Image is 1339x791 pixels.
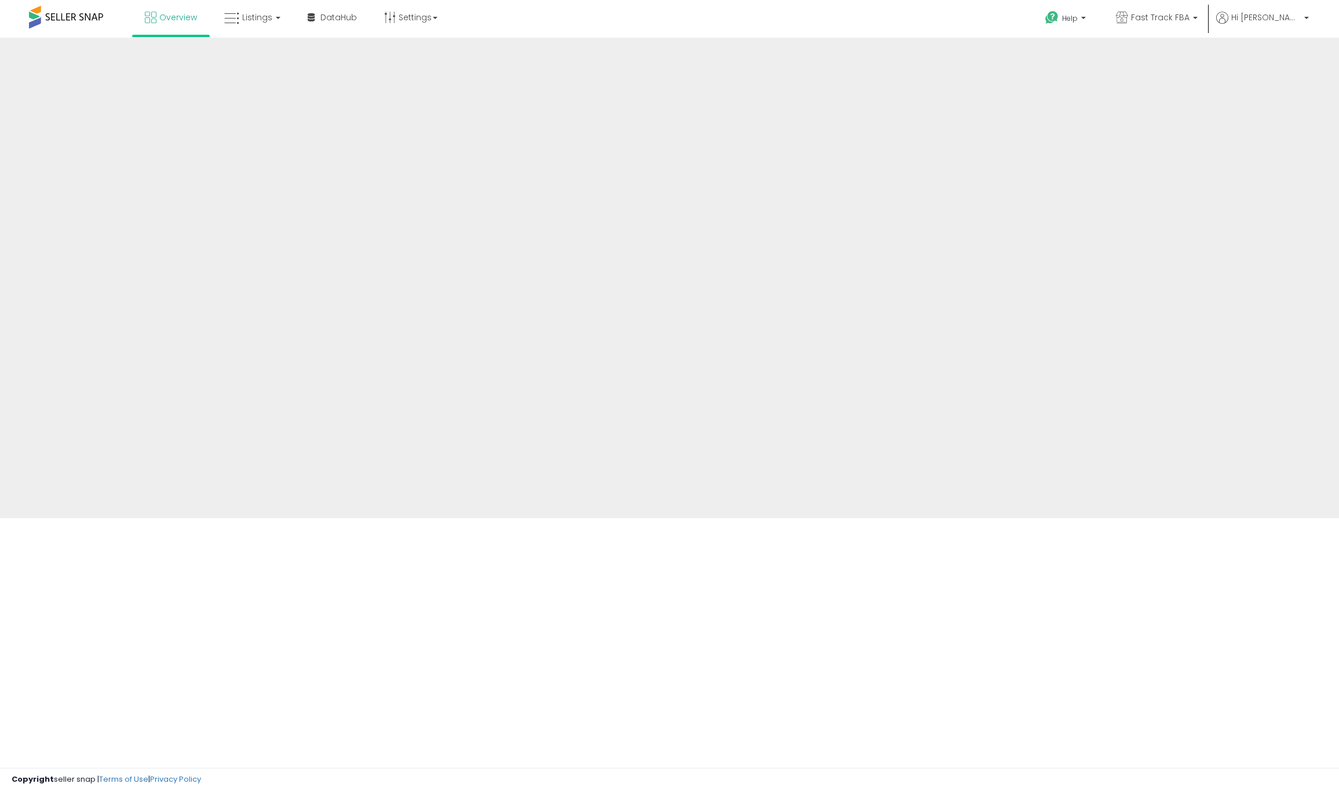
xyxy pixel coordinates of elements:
span: Help [1062,13,1078,23]
span: DataHub [320,12,357,23]
span: Overview [159,12,197,23]
span: Fast Track FBA [1131,12,1190,23]
a: Hi [PERSON_NAME] [1216,12,1309,38]
a: Help [1036,2,1097,38]
span: Hi [PERSON_NAME] [1231,12,1301,23]
i: Get Help [1045,10,1059,25]
span: Listings [242,12,272,23]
